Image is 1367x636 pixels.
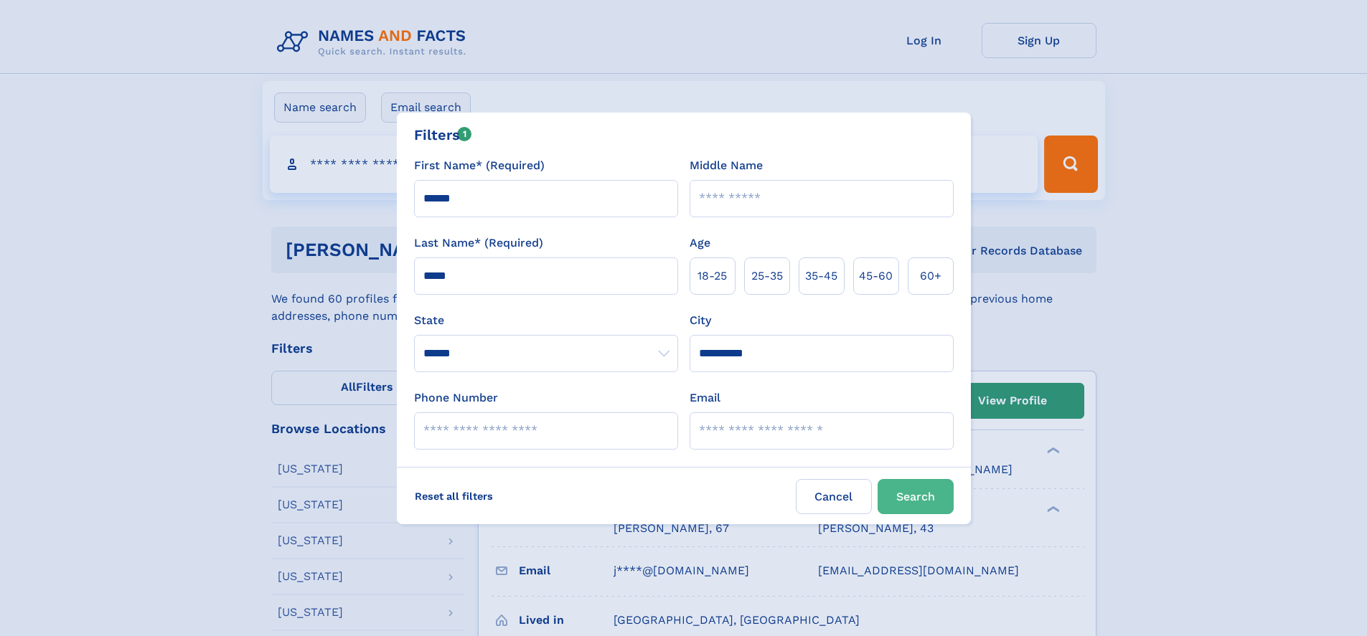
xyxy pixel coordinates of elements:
[414,124,472,146] div: Filters
[690,312,711,329] label: City
[414,312,678,329] label: State
[697,267,727,285] span: 18‑25
[859,267,893,285] span: 45‑60
[690,157,763,174] label: Middle Name
[690,389,720,407] label: Email
[751,267,783,285] span: 25‑35
[414,389,498,407] label: Phone Number
[414,157,545,174] label: First Name* (Required)
[414,234,543,252] label: Last Name* (Required)
[796,479,872,514] label: Cancel
[405,479,502,513] label: Reset all filters
[920,267,941,285] span: 60+
[805,267,837,285] span: 35‑45
[878,479,954,514] button: Search
[690,234,710,252] label: Age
